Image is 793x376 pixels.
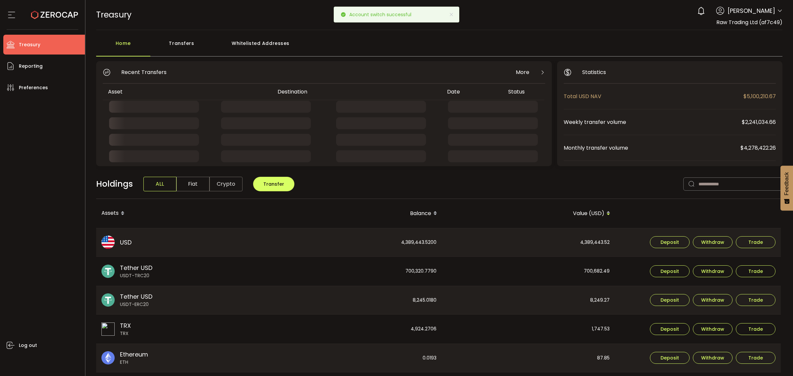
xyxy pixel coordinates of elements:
[120,330,131,337] span: TRX
[120,238,132,247] span: USD
[101,293,115,307] img: usdt_portfolio.svg
[661,327,679,331] span: Deposit
[728,6,775,15] span: [PERSON_NAME]
[693,265,733,277] button: Withdraw
[661,298,679,302] span: Deposit
[701,356,724,360] span: Withdraw
[121,68,167,76] span: Recent Transfers
[650,236,690,248] button: Deposit
[661,356,679,360] span: Deposit
[442,344,615,372] div: 87.85
[269,344,442,372] div: 0.0193
[661,269,679,274] span: Deposit
[650,352,690,364] button: Deposit
[101,236,115,249] img: usd_portfolio.svg
[213,37,308,56] div: Whitelisted Addresses
[96,178,133,190] span: Holdings
[269,286,442,315] div: 8,245.0180
[96,208,269,219] div: Assets
[564,118,742,126] span: Weekly transfer volume
[120,359,148,366] span: ETH
[272,88,442,95] div: Destination
[661,240,679,244] span: Deposit
[101,265,115,278] img: usdt_portfolio.svg
[253,177,294,191] button: Transfer
[269,228,442,257] div: 4,389,443.5200
[19,61,43,71] span: Reporting
[693,352,733,364] button: Withdraw
[442,286,615,315] div: 8,249.27
[701,269,724,274] span: Withdraw
[516,68,529,76] span: More
[736,265,775,277] button: Trade
[693,294,733,306] button: Withdraw
[101,351,115,364] img: eth_portfolio.svg
[269,208,442,219] div: Balance
[442,88,503,95] div: Date
[736,323,775,335] button: Trade
[784,172,790,195] span: Feedback
[442,315,615,344] div: 1,747.53
[120,321,131,330] span: TRX
[564,92,743,100] span: Total USD NAV
[19,83,48,93] span: Preferences
[103,88,272,95] div: Asset
[19,341,37,350] span: Log out
[349,12,417,17] p: Account switch successful
[120,272,152,279] span: USDT-TRC20
[748,298,763,302] span: Trade
[120,301,152,308] span: USDT-ERC20
[748,327,763,331] span: Trade
[582,68,606,76] span: Statistics
[120,292,152,301] span: Tether USD
[150,37,213,56] div: Transfers
[743,92,776,100] span: $5,100,210.67
[442,257,615,286] div: 700,682.49
[701,327,724,331] span: Withdraw
[269,257,442,286] div: 700,320.7790
[442,228,615,257] div: 4,389,443.52
[96,9,132,20] span: Treasury
[748,356,763,360] span: Trade
[701,298,724,302] span: Withdraw
[176,177,209,191] span: Fiat
[760,344,793,376] iframe: Chat Widget
[736,236,775,248] button: Trade
[564,144,740,152] span: Monthly transfer volume
[650,323,690,335] button: Deposit
[780,166,793,210] button: Feedback - Show survey
[748,240,763,244] span: Trade
[503,88,544,95] div: Status
[736,352,775,364] button: Trade
[650,265,690,277] button: Deposit
[101,322,115,336] img: trx_portfolio.svg
[120,350,148,359] span: Ethereum
[120,263,152,272] span: Tether USD
[748,269,763,274] span: Trade
[716,19,782,26] span: Raw Trading Ltd (af7c49)
[693,236,733,248] button: Withdraw
[740,144,776,152] span: $4,278,422.26
[650,294,690,306] button: Deposit
[742,118,776,126] span: $2,241,034.66
[143,177,176,191] span: ALL
[263,181,284,187] span: Transfer
[693,323,733,335] button: Withdraw
[19,40,40,50] span: Treasury
[269,315,442,344] div: 4,924.2706
[701,240,724,244] span: Withdraw
[442,208,616,219] div: Value (USD)
[209,177,243,191] span: Crypto
[736,294,775,306] button: Trade
[96,37,150,56] div: Home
